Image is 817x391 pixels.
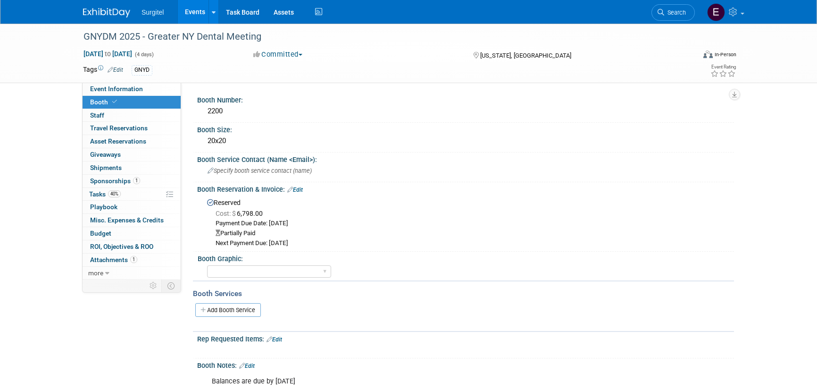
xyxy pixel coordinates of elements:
[651,4,695,21] a: Search
[208,167,312,174] span: Specify booth service contact (name
[108,190,121,197] span: 40%
[90,151,121,158] span: Giveaways
[134,51,154,58] span: (4 days)
[90,164,122,171] span: Shipments
[142,8,164,16] span: Surgitel
[90,229,111,237] span: Budget
[714,51,736,58] div: In-Person
[90,98,119,106] span: Booth
[639,49,736,63] div: Event Format
[664,9,686,16] span: Search
[83,161,181,174] a: Shipments
[250,50,306,59] button: Committed
[132,65,152,75] div: GNYD
[83,122,181,135] a: Travel Reservations
[216,219,727,228] div: Payment Due Date: [DATE]
[198,252,730,263] div: Booth Graphic:
[90,124,148,132] span: Travel Reservations
[83,109,181,122] a: Staff
[267,336,282,343] a: Edit
[197,123,734,135] div: Booth Size:
[90,256,137,263] span: Attachments
[83,175,181,187] a: Sponsorships1
[83,267,181,280] a: more
[83,96,181,109] a: Booth
[90,216,164,224] span: Misc. Expenses & Credits
[216,210,267,217] span: 6,798.00
[216,210,237,217] span: Cost: $
[133,177,140,184] span: 1
[162,280,181,292] td: Toggle Event Tabs
[89,190,121,198] span: Tasks
[205,372,630,391] div: Balances are due by [DATE]
[90,111,104,119] span: Staff
[83,240,181,253] a: ROI, Objectives & ROO
[83,201,181,213] a: Playbook
[310,167,312,174] email: )
[145,280,162,292] td: Personalize Event Tab Strip
[480,52,571,59] span: [US_STATE], [GEOGRAPHIC_DATA]
[108,67,123,73] a: Edit
[197,153,734,164] div: Booth Service Contact (Name <Email>):
[83,214,181,227] a: Misc. Expenses & Credits
[197,93,734,105] div: Booth Number:
[239,363,255,369] a: Edit
[90,137,146,145] span: Asset Reservations
[90,243,153,250] span: ROI, Objectives & ROO
[707,3,725,21] img: Event Coordinator
[83,148,181,161] a: Giveaways
[103,50,112,58] span: to
[197,182,734,195] div: Booth Reservation & Invoice:
[204,195,727,248] div: Reserved
[197,332,734,344] div: Rep Requested Items:
[703,51,713,58] img: Format-Inperson.png
[90,177,140,185] span: Sponsorships
[83,50,133,58] span: [DATE] [DATE]
[130,256,137,263] span: 1
[195,303,261,317] a: Add Booth Service
[83,135,181,148] a: Asset Reservations
[287,187,303,193] a: Edit
[83,8,130,17] img: ExhibitDay
[112,99,117,104] i: Booth reservation complete
[83,83,181,95] a: Event Information
[216,229,727,238] div: Partially Paid
[83,254,181,266] a: Attachments1
[197,358,734,371] div: Booth Notes:
[204,104,727,119] div: 2200
[88,269,103,277] span: more
[204,134,727,148] div: 20x20
[216,239,727,248] div: Next Payment Due: [DATE]
[83,65,123,76] td: Tags
[193,289,734,299] div: Booth Services
[710,65,736,69] div: Event Rating
[80,28,681,45] div: GNYDM 2025 - Greater NY Dental Meeting
[90,85,143,93] span: Event Information
[90,203,117,211] span: Playbook
[83,188,181,201] a: Tasks40%
[83,227,181,240] a: Budget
